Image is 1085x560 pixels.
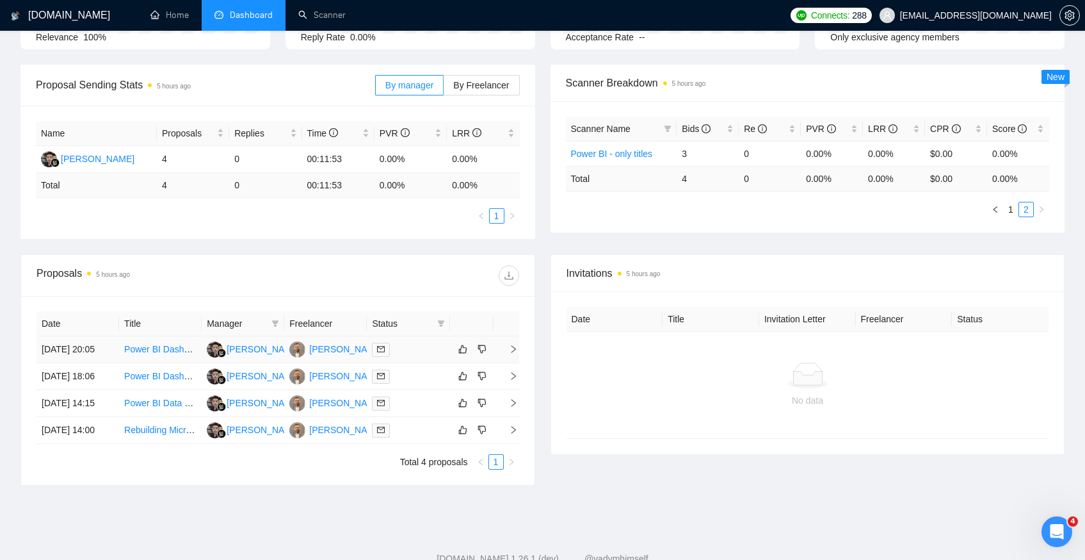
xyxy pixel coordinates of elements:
span: filter [269,314,282,333]
span: filter [435,314,447,333]
th: Replies [229,121,301,146]
li: Next Page [504,454,519,470]
a: SK[PERSON_NAME] [289,424,383,434]
span: -- [639,32,645,42]
button: dislike [474,395,490,411]
td: 00:11:53 [302,146,374,173]
span: like [458,398,467,408]
time: 5 hours ago [96,271,130,278]
span: 4 [1068,516,1078,527]
td: 0.00% [374,146,447,173]
span: setting [1060,10,1079,21]
span: right [508,212,516,220]
a: Power BI Data Visualization Specialist Needed [124,398,309,408]
img: SK [289,395,305,411]
span: user [883,11,892,20]
span: Proposal Sending Stats [36,77,375,93]
div: [PERSON_NAME] [227,369,300,383]
span: mail [377,372,385,380]
li: Total 4 proposals [400,454,468,470]
span: Only exclusive agency members [830,32,960,42]
button: right [504,208,520,224]
button: like [455,422,470,438]
div: No data [577,393,1039,408]
a: Power BI Dashboard & Excel Template Developer [124,371,322,381]
time: 5 hours ago [627,270,661,277]
span: By Freelancer [453,80,509,90]
span: dislike [478,344,486,354]
td: 0.00 % [447,173,519,198]
a: Power BI Dashboard Report Development using MySQL Data [124,344,369,354]
span: Time [307,128,338,138]
span: like [458,371,467,381]
span: info-circle [827,124,836,133]
span: mail [377,426,385,434]
span: mail [377,399,385,407]
button: dislike [474,342,490,357]
span: info-circle [758,124,767,133]
li: 2 [1018,202,1034,217]
th: Name [36,121,157,146]
td: Total [36,173,157,198]
div: [PERSON_NAME] [227,396,300,410]
img: IA [207,368,223,384]
span: right [499,345,518,354]
iframe: Intercom live chat [1041,516,1072,547]
img: gigradar-bm.png [217,349,226,358]
li: Previous Page [474,208,489,224]
a: SK[PERSON_NAME] [289,370,383,381]
a: 1 [490,209,504,223]
span: info-circle [472,128,481,137]
img: IA [41,151,57,167]
a: Rebuilding MicroStrategy Dashboard and reports in Power BI [124,425,367,435]
span: filter [664,125,671,133]
span: info-circle [952,124,961,133]
th: Invitation Letter [759,307,856,332]
img: SK [289,422,305,438]
td: 0.00% [987,141,1049,166]
a: 1 [489,455,503,469]
span: info-circle [401,128,410,137]
span: Manager [207,317,266,331]
div: [PERSON_NAME] [309,396,383,410]
span: left [477,458,485,466]
img: gigradar-bm.png [217,375,226,384]
img: upwork-logo.png [796,10,807,21]
span: CPR [930,124,960,134]
a: searchScanner [298,10,346,21]
th: Freelancer [856,307,952,332]
li: 1 [489,208,504,224]
span: PVR [806,124,836,134]
span: LRR [452,128,481,138]
span: download [499,270,518,281]
img: gigradar-bm.png [217,429,226,438]
button: left [473,454,488,470]
span: Bids [682,124,711,134]
span: PVR [380,128,410,138]
li: Previous Page [473,454,488,470]
button: left [474,208,489,224]
td: 0.00 % [374,173,447,198]
a: IA[PERSON_NAME] [207,424,300,434]
a: IA[PERSON_NAME] [207,397,300,408]
td: [DATE] 14:15 [36,390,119,417]
li: Next Page [1034,202,1049,217]
span: right [499,399,518,408]
td: 0.00% [801,141,863,166]
span: Relevance [36,32,78,42]
img: gigradar-bm.png [51,158,60,167]
td: [DATE] 20:05 [36,336,119,363]
span: left [478,212,485,220]
time: 5 hours ago [672,80,706,87]
span: like [458,425,467,435]
span: Dashboard [230,10,273,21]
a: IA[PERSON_NAME] [41,153,134,163]
td: 4 [677,166,739,191]
span: filter [271,320,279,327]
button: like [455,395,470,411]
button: right [1034,202,1049,217]
button: download [499,265,519,286]
th: Proposals [157,121,229,146]
span: Scanner Breakdown [566,75,1050,91]
span: 288 [852,8,866,22]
